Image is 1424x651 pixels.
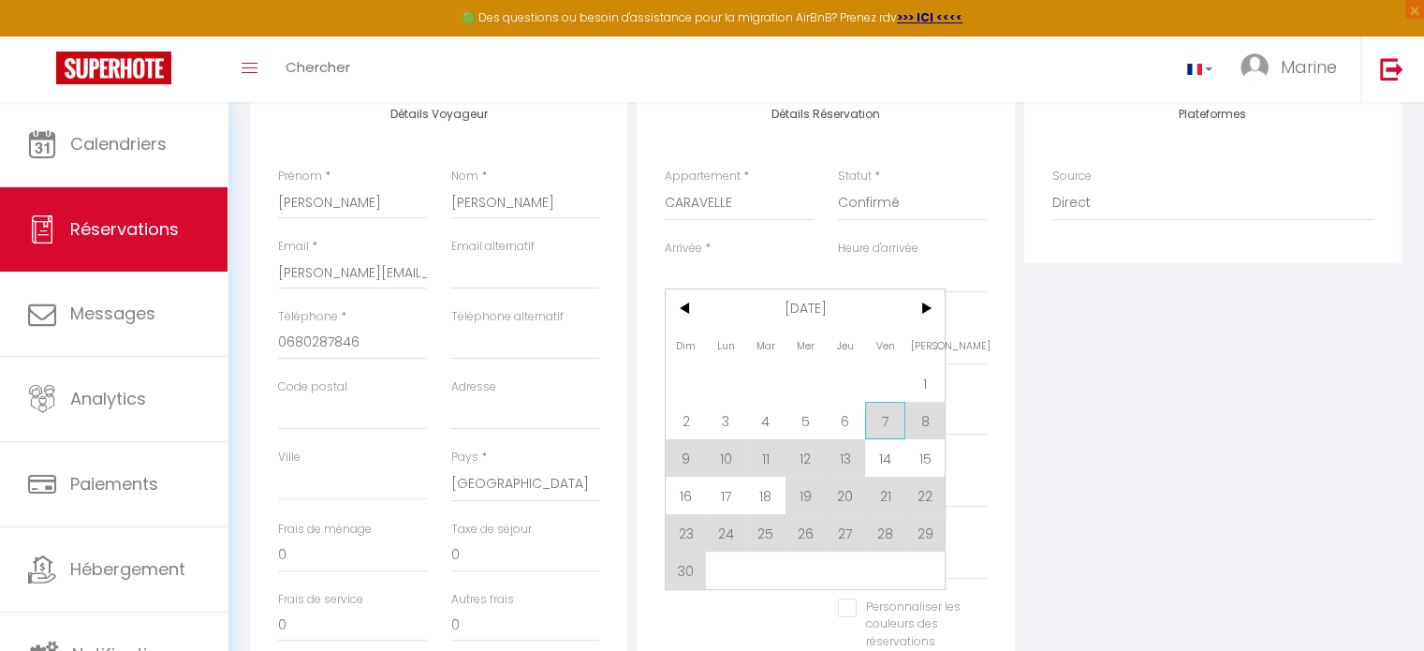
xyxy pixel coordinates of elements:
span: 24 [706,514,746,552]
span: 27 [826,514,866,552]
span: Lun [706,327,746,364]
span: Jeu [826,327,866,364]
img: Super Booking [56,52,171,84]
h4: Plateformes [1052,108,1373,121]
span: Ven [865,327,905,364]
span: 16 [666,477,706,514]
span: 26 [785,514,826,552]
span: Marine [1281,55,1337,79]
label: Email [278,238,309,256]
span: 5 [785,402,826,439]
span: 7 [865,402,905,439]
img: logout [1380,57,1403,81]
label: Prénom [278,168,322,185]
h4: Détails Voyageur [278,108,599,121]
span: 12 [785,439,826,477]
span: 18 [745,477,785,514]
span: Hébergement [70,557,185,581]
span: Réservations [70,217,179,241]
label: Code postal [278,378,347,396]
span: [DATE] [706,289,905,327]
label: Autres frais [451,591,514,609]
a: Chercher [272,37,364,102]
label: Adresse [451,378,496,396]
span: 13 [826,439,866,477]
label: Ville [278,449,301,466]
label: Source [1052,168,1092,185]
span: 10 [706,439,746,477]
span: Dim [666,327,706,364]
label: Pays [451,449,478,466]
span: Mer [785,327,826,364]
span: 30 [666,552,706,589]
span: 9 [666,439,706,477]
span: 25 [745,514,785,552]
span: 2 [666,402,706,439]
span: 29 [905,514,946,552]
img: ... [1240,53,1269,81]
label: Nom [451,168,478,185]
label: Téléphone [278,308,338,326]
label: Téléphone alternatif [451,308,564,326]
span: Messages [70,302,155,325]
span: Chercher [286,57,350,77]
span: Calendriers [70,132,167,155]
label: Email alternatif [451,238,535,256]
span: 3 [706,402,746,439]
h4: Détails Réservation [665,108,986,121]
span: < [666,289,706,327]
span: 28 [865,514,905,552]
label: Arrivée [665,240,702,258]
span: 20 [826,477,866,514]
span: 6 [826,402,866,439]
label: Statut [838,168,872,185]
a: ... Marine [1226,37,1360,102]
span: 11 [745,439,785,477]
span: 21 [865,477,905,514]
span: Paiements [70,472,158,496]
span: [PERSON_NAME] [905,327,946,364]
span: Analytics [70,387,146,410]
span: 1 [905,364,946,402]
span: 23 [666,514,706,552]
a: >>> ICI <<<< [897,9,962,25]
span: > [905,289,946,327]
label: Taxe de séjour [451,521,532,539]
label: Frais de ménage [278,521,372,539]
span: 22 [905,477,946,514]
span: Mar [745,327,785,364]
label: Appartement [665,168,741,185]
label: Frais de service [278,591,363,609]
span: 17 [706,477,746,514]
span: 4 [745,402,785,439]
span: 15 [905,439,946,477]
span: 8 [905,402,946,439]
span: 19 [785,477,826,514]
span: 14 [865,439,905,477]
label: Heure d'arrivée [838,240,918,258]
